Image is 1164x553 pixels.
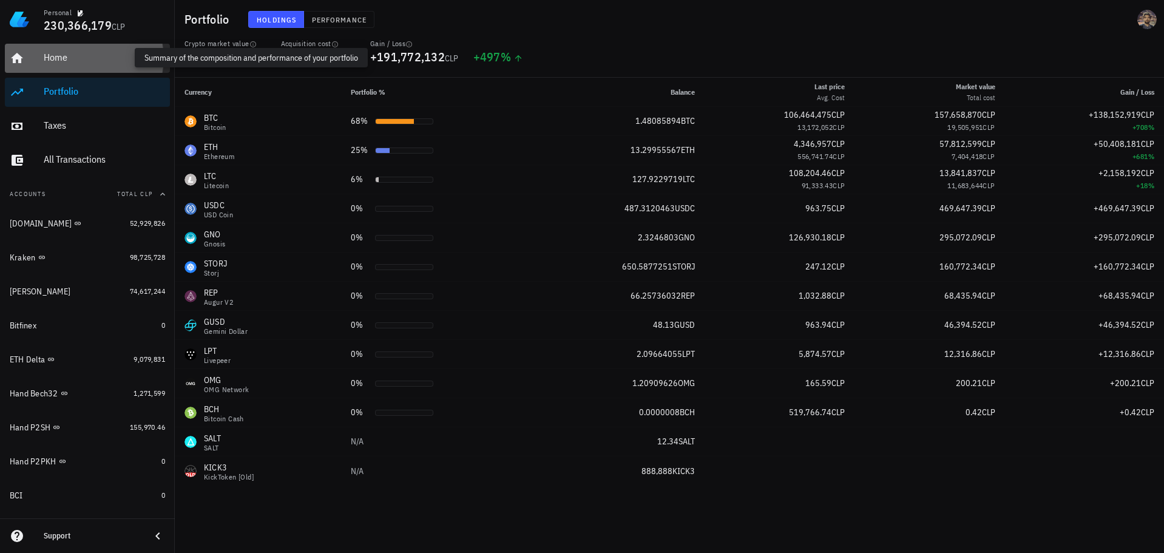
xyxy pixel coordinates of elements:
div: GUSD [204,316,248,328]
div: USD Coin [204,211,233,219]
span: STORJ [672,261,695,272]
div: 25% [351,144,370,157]
span: 200.21 [956,378,982,388]
span: 46,394.52 [944,319,982,330]
div: OMG [204,374,249,386]
div: Gemini Dollar [204,328,248,335]
span: CLP [831,261,845,272]
span: +200.21 [1110,378,1141,388]
span: Total CLP [117,190,153,198]
div: Support [44,531,141,541]
th: Balance: Not sorted. Activate to sort ascending. [532,78,705,107]
span: LPT [682,348,695,359]
a: Taxes [5,112,170,141]
div: Gnosis [204,240,225,248]
div: ETH [204,141,234,153]
span: 2.3246803 [638,232,678,243]
span: 19,505,951 [947,123,983,132]
span: CLP [1141,319,1154,330]
div: Last price [814,81,845,92]
div: STORJ-icon [184,261,197,273]
span: REP [681,290,695,301]
div: Home [44,52,165,63]
span: 13,172,052 [797,123,833,132]
span: 12.34 [657,436,678,447]
span: SALT [678,436,695,447]
span: CLP [831,348,845,359]
div: OMG Network [204,386,249,393]
span: CLP [831,109,845,120]
div: 0% [351,290,370,302]
span: 1.20909626 [632,378,678,388]
span: N/A [351,436,364,447]
span: 57,812,599 [939,138,982,149]
span: 0 [161,490,165,500]
div: LPT-icon [184,348,197,361]
div: 68% [351,115,370,127]
div: Total cost [956,92,995,103]
span: % [1148,181,1154,190]
span: CLP [1141,378,1154,388]
div: 0% [351,260,370,273]
span: CLP [833,123,845,132]
div: 0% [351,202,370,215]
div: +497 [473,51,524,63]
a: Hand P2PKH 0 [5,447,170,476]
span: +160,772.34 [1094,261,1141,272]
div: LTC-icon [184,174,197,186]
span: 38,594,013 [281,49,342,65]
span: CLP [112,21,126,32]
span: CLP [1141,290,1154,301]
span: CLP [982,261,995,272]
span: 1,032.88 [799,290,831,301]
h1: Portfolio [184,10,234,29]
span: 7,404,418 [952,152,983,161]
span: CLP [1141,138,1154,149]
span: Currency [184,87,212,97]
button: AccountsTotal CLP [5,180,170,209]
span: GNO [678,232,695,243]
a: Portfolio [5,78,170,107]
span: 2.09664055 [637,348,682,359]
span: 91,333.43 [802,181,833,190]
button: Holdings [248,11,304,28]
span: +191,772,132 [370,49,445,65]
span: KICK3 [672,466,695,477]
span: BTC [681,115,695,126]
span: BCH [680,407,695,418]
span: CLP [982,378,995,388]
span: CLP [983,123,995,132]
div: +708 [1015,121,1154,134]
span: 13.29955567 [631,144,681,155]
span: 1,271,599 [134,388,165,398]
div: Hand P2SH [10,422,50,433]
span: 48.13 [653,319,674,330]
div: [DOMAIN_NAME] [10,219,72,229]
div: Gain / Loss [370,39,459,49]
span: CLP [982,138,995,149]
a: ETH Delta 9,079,831 [5,345,170,374]
div: Taxes [44,120,165,131]
span: 52,929,826 [130,219,165,228]
span: CLP [1141,109,1154,120]
div: Market value [956,81,995,92]
a: BCI 0 [5,481,170,510]
div: +18 [1015,180,1154,192]
a: Kraken 98,725,728 [5,243,170,272]
div: SALT-icon [184,436,197,448]
span: +50,408,181 [1094,138,1141,149]
a: [DOMAIN_NAME] 52,929,826 [5,209,170,238]
a: Hand Bech32 1,271,599 [5,379,170,408]
div: ETH-icon [184,144,197,157]
div: Litecoin [204,182,229,189]
span: +68,435.94 [1098,290,1141,301]
span: 98,725,728 [130,253,165,262]
div: SALT [204,444,221,452]
span: N/A [351,466,364,477]
span: % [501,49,511,65]
span: CLP [982,232,995,243]
span: +469,647.39 [1094,203,1141,214]
span: 11,683,644 [947,181,983,190]
span: 0 [161,321,165,330]
span: CLP [831,407,845,418]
